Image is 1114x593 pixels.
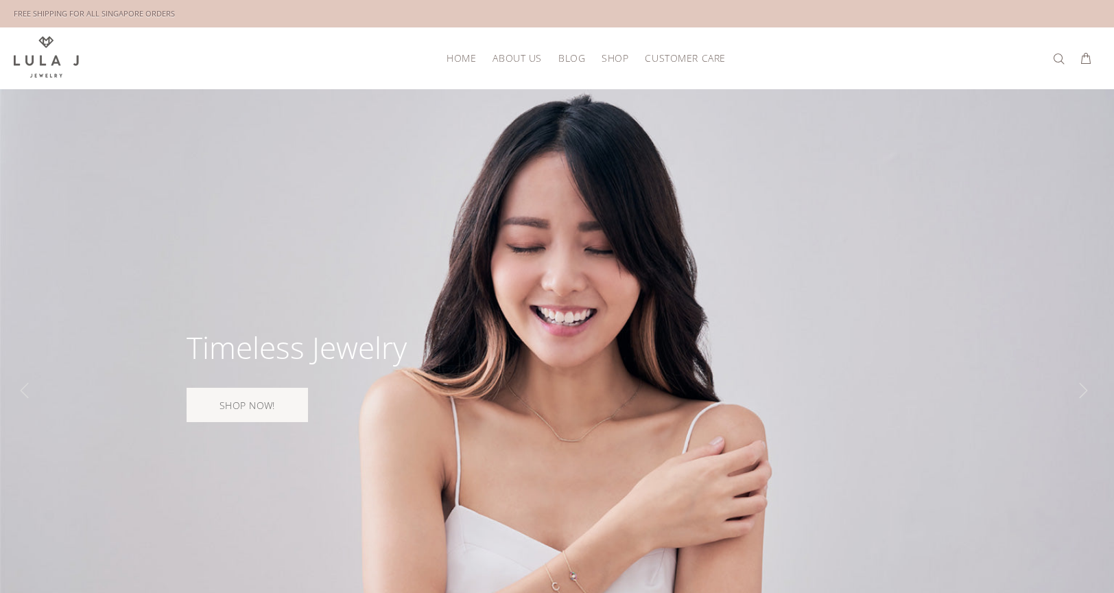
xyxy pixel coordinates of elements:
span: HOME [447,53,476,63]
a: BLOG [550,47,593,69]
a: HOME [438,47,484,69]
div: Timeless Jewelry [187,332,407,362]
a: ABOUT US [484,47,549,69]
div: FREE SHIPPING FOR ALL SINGAPORE ORDERS [14,6,175,21]
a: SHOP NOW! [187,388,308,422]
span: CUSTOMER CARE [645,53,725,63]
a: CUSTOMER CARE [637,47,725,69]
span: BLOG [558,53,585,63]
span: ABOUT US [493,53,541,63]
a: SHOP [593,47,637,69]
span: SHOP [602,53,628,63]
